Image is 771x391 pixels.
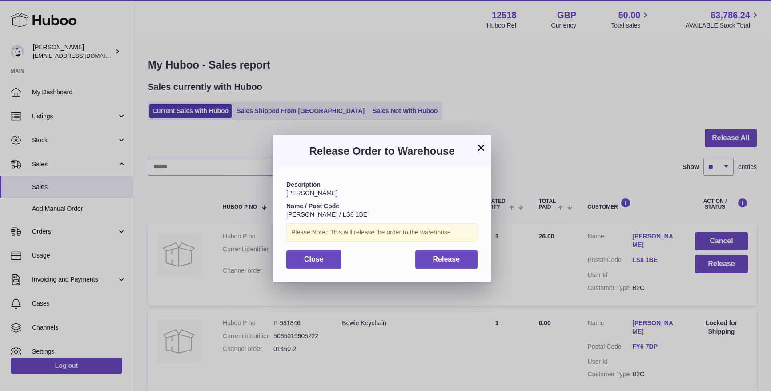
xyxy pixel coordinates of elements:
span: [PERSON_NAME] / LS8 1BE [286,211,367,218]
span: Close [304,255,324,263]
button: Close [286,250,341,269]
strong: Name / Post Code [286,202,339,210]
button: × [476,142,486,153]
button: Release [415,250,478,269]
span: Release [433,255,460,263]
span: [PERSON_NAME] [286,189,337,197]
div: Please Note : This will release the order to the warehouse [286,223,478,242]
strong: Description [286,181,321,188]
h3: Release Order to Warehouse [286,144,478,158]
